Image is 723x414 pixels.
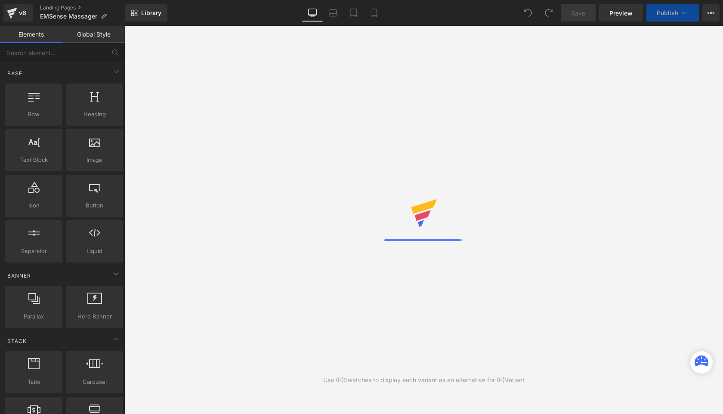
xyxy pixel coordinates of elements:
button: Redo [540,4,557,22]
span: Separator [8,247,60,256]
a: New Library [125,4,167,22]
a: Global Style [62,26,125,43]
a: Tablet [343,4,364,22]
span: Button [68,201,120,210]
a: Mobile [364,4,385,22]
span: Banner [6,272,32,280]
span: Parallax [8,312,60,321]
button: Undo [519,4,537,22]
span: Publish [657,9,678,16]
span: Preview [609,9,633,18]
div: Use (P)Swatches to display each variant as an alternative for (P)Variant [323,375,525,385]
span: Carousel [68,377,120,386]
span: Base [6,69,23,77]
span: Stack [6,337,28,345]
a: Desktop [302,4,323,22]
button: More [702,4,720,22]
button: Publish [646,4,699,22]
a: Laptop [323,4,343,22]
span: Icon [8,201,60,210]
div: v6 [17,7,28,19]
span: Liquid [68,247,120,256]
span: Heading [68,110,120,119]
span: Text Block [8,155,60,164]
span: EMSense Massager [40,13,97,20]
span: Row [8,110,60,119]
span: Image [68,155,120,164]
span: Hero Banner [68,312,120,321]
span: Tabs [8,377,60,386]
a: Landing Pages [40,4,125,11]
span: Save [571,9,585,18]
a: v6 [3,4,33,22]
span: Library [141,9,161,17]
a: Preview [599,4,643,22]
